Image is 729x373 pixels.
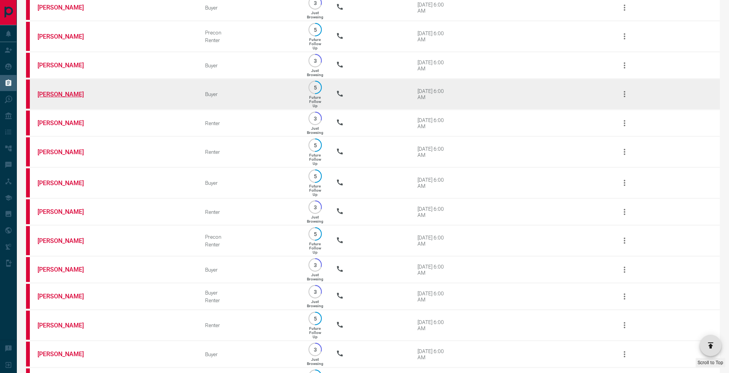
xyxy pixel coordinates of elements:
div: Renter [205,37,294,43]
p: Just Browsing [307,11,323,19]
a: [PERSON_NAME] [38,179,95,187]
a: [PERSON_NAME] [38,208,95,215]
div: property.ca [26,53,30,78]
div: [DATE] 6:00 AM [418,235,450,247]
p: 5 [312,27,318,33]
div: [DATE] 6:00 AM [418,59,450,72]
div: Renter [205,149,294,155]
a: [PERSON_NAME] [38,148,95,156]
div: property.ca [26,257,30,282]
div: Buyer [205,351,294,357]
p: Just Browsing [307,273,323,281]
p: 3 [312,116,318,121]
a: [PERSON_NAME] [38,237,95,244]
div: Renter [205,297,294,303]
div: [DATE] 6:00 AM [418,88,450,100]
div: property.ca [26,284,30,309]
div: Renter [205,241,294,248]
div: Buyer [205,267,294,273]
div: [DATE] 6:00 AM [418,117,450,129]
p: Future Follow Up [309,95,321,108]
div: [DATE] 6:00 AM [418,290,450,303]
a: [PERSON_NAME] [38,322,95,329]
p: 3 [312,58,318,64]
p: 3 [312,204,318,210]
div: Renter [205,120,294,126]
p: 5 [312,231,318,237]
p: 5 [312,316,318,321]
p: Future Follow Up [309,153,321,166]
span: Scroll to Top [698,360,723,365]
div: property.ca [26,342,30,366]
div: Buyer [205,62,294,68]
p: 3 [312,347,318,352]
div: [DATE] 6:00 AM [418,319,450,331]
div: [DATE] 6:00 AM [418,30,450,42]
a: [PERSON_NAME] [38,350,95,358]
p: 5 [312,173,318,179]
div: Buyer [205,290,294,296]
p: 3 [312,262,318,268]
div: property.ca [26,311,30,340]
a: [PERSON_NAME] [38,4,95,11]
p: Future Follow Up [309,242,321,254]
p: Future Follow Up [309,37,321,50]
div: [DATE] 6:00 AM [418,348,450,360]
div: Renter [205,209,294,215]
div: property.ca [26,137,30,166]
div: Buyer [205,5,294,11]
div: [DATE] 6:00 AM [418,206,450,218]
p: Just Browsing [307,300,323,308]
div: [DATE] 6:00 AM [418,146,450,158]
div: Buyer [205,91,294,97]
div: property.ca [26,168,30,197]
p: 3 [312,289,318,295]
div: [DATE] 6:00 AM [418,264,450,276]
p: Future Follow Up [309,184,321,197]
p: Just Browsing [307,357,323,366]
a: [PERSON_NAME] [38,91,95,98]
div: Precon [205,29,294,36]
div: property.ca [26,111,30,135]
div: property.ca [26,226,30,255]
a: [PERSON_NAME] [38,266,95,273]
div: [DATE] 6:00 AM [418,2,450,14]
p: Just Browsing [307,68,323,77]
div: Precon [205,234,294,240]
a: [PERSON_NAME] [38,293,95,300]
div: [DATE] 6:00 AM [418,177,450,189]
p: 5 [312,85,318,90]
div: property.ca [26,80,30,109]
div: Buyer [205,180,294,186]
div: property.ca [26,199,30,224]
p: 5 [312,142,318,148]
a: [PERSON_NAME] [38,62,95,69]
p: Just Browsing [307,126,323,135]
p: Just Browsing [307,215,323,223]
a: [PERSON_NAME] [38,119,95,127]
div: Renter [205,322,294,328]
a: [PERSON_NAME] [38,33,95,40]
div: property.ca [26,22,30,51]
p: Future Follow Up [309,326,321,339]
